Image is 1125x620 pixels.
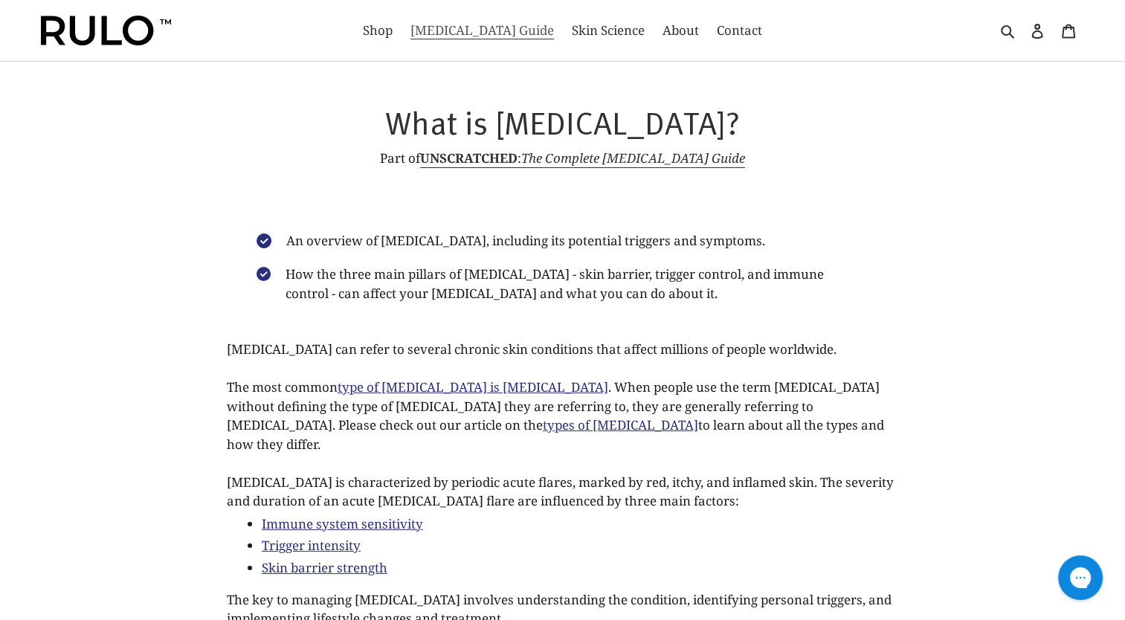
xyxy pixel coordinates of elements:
a: Skin Science [564,19,652,42]
span: Contact [717,22,762,39]
a: About [655,19,706,42]
a: UNSCRATCHED:The Complete [MEDICAL_DATA] Guide [420,149,745,168]
iframe: Gorgias live chat messenger [1051,550,1110,605]
a: [MEDICAL_DATA] Guide [403,19,561,42]
span: About [663,22,699,39]
a: Skin barrier strength [262,559,387,577]
h1: What is [MEDICAL_DATA]? [227,103,898,141]
a: Contact [709,19,770,42]
img: Rulo™ Skin [41,16,171,45]
span: . [834,340,837,358]
p: How the three main pillars of [MEDICAL_DATA] - skin barrier, trigger control, and immune control ... [286,265,868,303]
a: Trigger intensity [262,537,361,555]
a: types of [MEDICAL_DATA] [543,416,698,434]
span: to learn about all the types and how they differ. [227,416,884,453]
a: Immune system sensitivity [262,515,423,533]
span: [MEDICAL_DATA] is characterized by periodic acute flares, marked by red, itchy, and inflamed skin... [227,474,894,510]
span: . When people use the term [MEDICAL_DATA] without defining the type of [MEDICAL_DATA] they are re... [227,378,880,433]
span: Shop [363,22,393,39]
strong: UNSCRATCHED [420,149,518,167]
a: Shop [355,19,400,42]
p: [MEDICAL_DATA] can refer to several chronic skin conditions that affect millions of people worldwide [227,340,898,359]
em: The Complete [MEDICAL_DATA] Guide [521,149,745,167]
span: Skin Science [572,22,645,39]
p: Part of [227,149,898,168]
p: An overview of [MEDICAL_DATA], including its potential triggers and symptoms. [286,231,765,251]
a: type of [MEDICAL_DATA] is [MEDICAL_DATA] [338,378,608,396]
span: [MEDICAL_DATA] Guide [410,22,554,39]
span: The most common [227,378,338,395]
